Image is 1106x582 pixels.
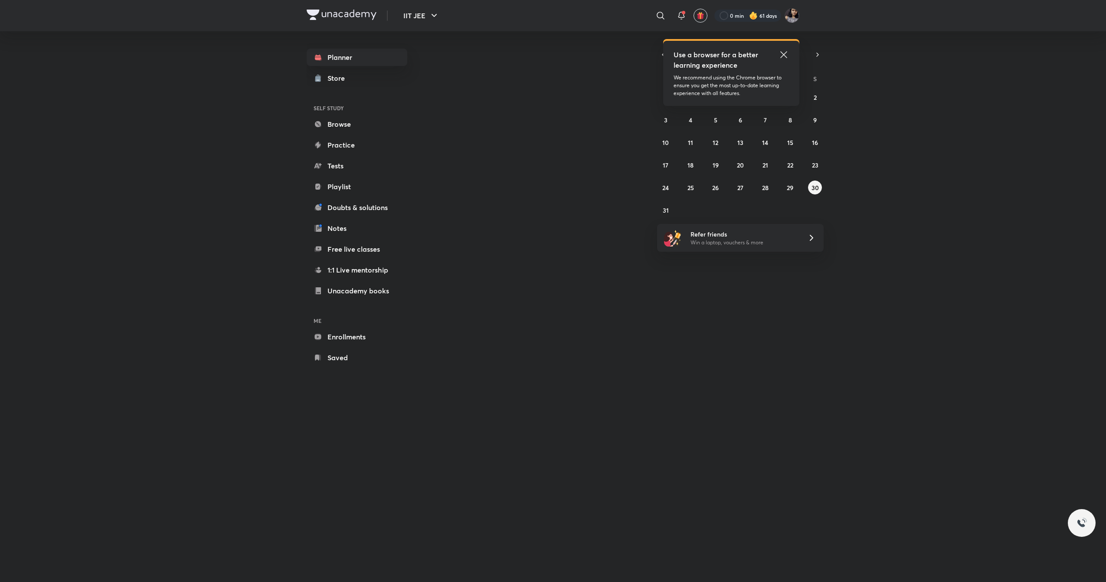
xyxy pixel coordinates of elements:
[808,90,822,104] button: August 2, 2025
[733,158,747,172] button: August 20, 2025
[749,11,758,20] img: streak
[762,161,768,169] abbr: August 21, 2025
[812,138,818,147] abbr: August 16, 2025
[714,116,717,124] abbr: August 5, 2025
[733,135,747,149] button: August 13, 2025
[789,116,792,124] abbr: August 8, 2025
[684,181,697,194] button: August 25, 2025
[327,73,350,83] div: Store
[709,113,723,127] button: August 5, 2025
[758,135,772,149] button: August 14, 2025
[814,93,817,102] abbr: August 2, 2025
[674,49,760,70] h5: Use a browser for a better learning experience
[663,161,668,169] abbr: August 17, 2025
[709,158,723,172] button: August 19, 2025
[307,261,407,279] a: 1:1 Live mentorship
[808,135,822,149] button: August 16, 2025
[812,184,819,192] abbr: August 30, 2025
[709,181,723,194] button: August 26, 2025
[713,161,719,169] abbr: August 19, 2025
[398,7,445,24] button: IIT JEE
[662,184,669,192] abbr: August 24, 2025
[783,181,797,194] button: August 29, 2025
[307,220,407,237] a: Notes
[808,181,822,194] button: August 30, 2025
[709,135,723,149] button: August 12, 2025
[739,116,742,124] abbr: August 6, 2025
[689,116,692,124] abbr: August 4, 2025
[664,229,681,247] img: referral
[764,116,767,124] abbr: August 7, 2025
[808,113,822,127] button: August 9, 2025
[808,158,822,172] button: August 23, 2025
[1077,518,1087,528] img: ttu
[674,74,789,97] p: We recommend using the Chrome browser to ensure you get the most up-to-date learning experience w...
[737,184,743,192] abbr: August 27, 2025
[787,138,793,147] abbr: August 15, 2025
[690,239,797,247] p: Win a laptop, vouchers & more
[307,328,407,345] a: Enrollments
[307,10,376,20] img: Company Logo
[737,161,744,169] abbr: August 20, 2025
[307,199,407,216] a: Doubts & solutions
[307,115,407,133] a: Browse
[659,158,673,172] button: August 17, 2025
[659,181,673,194] button: August 24, 2025
[307,240,407,258] a: Free live classes
[307,10,376,22] a: Company Logo
[813,75,817,83] abbr: Saturday
[684,158,697,172] button: August 18, 2025
[787,161,793,169] abbr: August 22, 2025
[758,113,772,127] button: August 7, 2025
[688,138,693,147] abbr: August 11, 2025
[783,113,797,127] button: August 8, 2025
[694,9,707,23] button: avatar
[687,184,694,192] abbr: August 25, 2025
[733,113,747,127] button: August 6, 2025
[758,158,772,172] button: August 21, 2025
[713,138,718,147] abbr: August 12, 2025
[684,113,697,127] button: August 4, 2025
[687,161,694,169] abbr: August 18, 2025
[762,184,769,192] abbr: August 28, 2025
[787,184,793,192] abbr: August 29, 2025
[659,203,673,217] button: August 31, 2025
[307,282,407,299] a: Unacademy books
[737,138,743,147] abbr: August 13, 2025
[664,116,668,124] abbr: August 3, 2025
[785,8,799,23] img: Rakhi Sharma
[684,135,697,149] button: August 11, 2025
[662,138,669,147] abbr: August 10, 2025
[307,136,407,154] a: Practice
[762,138,768,147] abbr: August 14, 2025
[812,161,818,169] abbr: August 23, 2025
[307,101,407,115] h6: SELF STUDY
[758,181,772,194] button: August 28, 2025
[690,230,797,239] h6: Refer friends
[307,49,407,66] a: Planner
[697,12,704,20] img: avatar
[663,206,669,214] abbr: August 31, 2025
[659,113,673,127] button: August 3, 2025
[712,184,719,192] abbr: August 26, 2025
[659,135,673,149] button: August 10, 2025
[813,116,817,124] abbr: August 9, 2025
[307,349,407,366] a: Saved
[307,157,407,174] a: Tests
[307,313,407,328] h6: ME
[783,135,797,149] button: August 15, 2025
[783,158,797,172] button: August 22, 2025
[307,178,407,195] a: Playlist
[307,69,407,87] a: Store
[733,181,747,194] button: August 27, 2025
